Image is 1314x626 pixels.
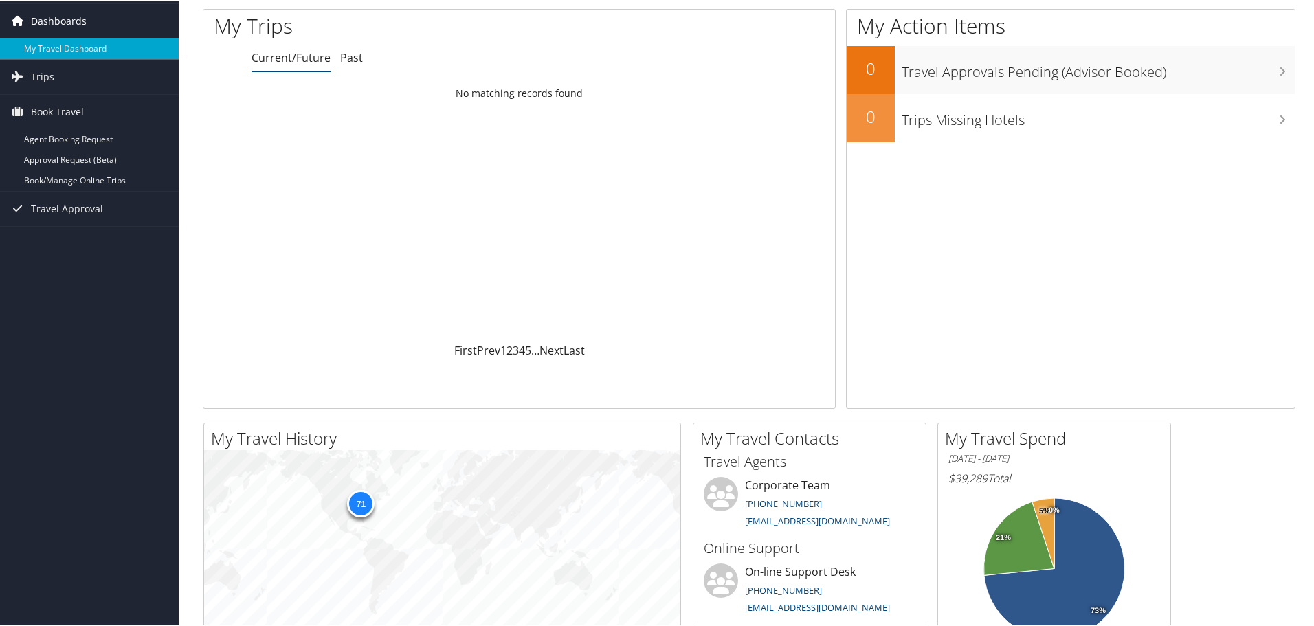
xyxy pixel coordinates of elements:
a: First [454,342,477,357]
span: $39,289 [948,469,988,484]
h3: Online Support [704,537,915,557]
a: Last [564,342,585,357]
a: 4 [519,342,525,357]
li: Corporate Team [697,476,922,532]
h2: My Travel History [211,425,680,449]
h3: Trips Missing Hotels [902,102,1295,128]
tspan: 5% [1039,506,1050,514]
a: Next [539,342,564,357]
a: Past [340,49,363,64]
h6: [DATE] - [DATE] [948,451,1160,464]
a: 3 [513,342,519,357]
h6: Total [948,469,1160,484]
span: Book Travel [31,93,84,128]
h1: My Trips [214,10,561,39]
tspan: 21% [996,533,1011,541]
a: 0Trips Missing Hotels [847,93,1295,141]
h2: 0 [847,56,895,79]
a: 1 [500,342,506,357]
h2: My Travel Contacts [700,425,926,449]
span: Trips [31,58,54,93]
a: Current/Future [252,49,331,64]
tspan: 73% [1091,605,1106,614]
span: … [531,342,539,357]
td: No matching records found [203,80,835,104]
h3: Travel Agents [704,451,915,470]
a: [PHONE_NUMBER] [745,496,822,508]
h3: Travel Approvals Pending (Advisor Booked) [902,54,1295,80]
a: Prev [477,342,500,357]
h1: My Action Items [847,10,1295,39]
li: On-line Support Desk [697,562,922,618]
a: 2 [506,342,513,357]
tspan: 0% [1049,505,1060,513]
a: [PHONE_NUMBER] [745,583,822,595]
h2: My Travel Spend [945,425,1170,449]
span: Dashboards [31,3,87,37]
a: [EMAIL_ADDRESS][DOMAIN_NAME] [745,600,890,612]
a: 5 [525,342,531,357]
div: 71 [347,488,375,515]
a: [EMAIL_ADDRESS][DOMAIN_NAME] [745,513,890,526]
span: Travel Approval [31,190,103,225]
a: 0Travel Approvals Pending (Advisor Booked) [847,45,1295,93]
h2: 0 [847,104,895,127]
